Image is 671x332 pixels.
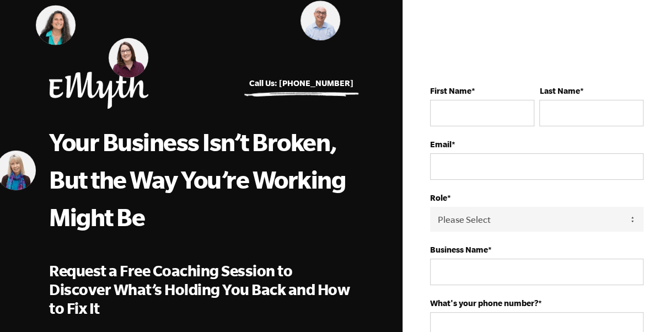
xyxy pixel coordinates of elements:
img: Melinda Lawson, EMyth Business Coach [109,38,148,78]
iframe: Chat Widget [616,279,671,332]
strong: What's your phone number? [430,298,538,308]
strong: Role [430,193,447,202]
span: Your Business Isn’t Broken, But the Way You’re Working Might Be [49,128,345,231]
a: Call Us: [PHONE_NUMBER] [249,78,353,88]
strong: First Name [430,86,471,95]
img: Judith Lerner, EMyth Business Coach [36,5,76,45]
img: EMyth [49,71,148,109]
img: Shachar Perlman, EMyth Business Coach [300,1,340,40]
strong: Business Name [430,245,488,254]
strong: Last Name [539,86,579,95]
strong: Email [430,140,452,149]
span: Request a Free Coaching Session to Discover What’s Holding You Back and How to Fix It [49,262,350,317]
